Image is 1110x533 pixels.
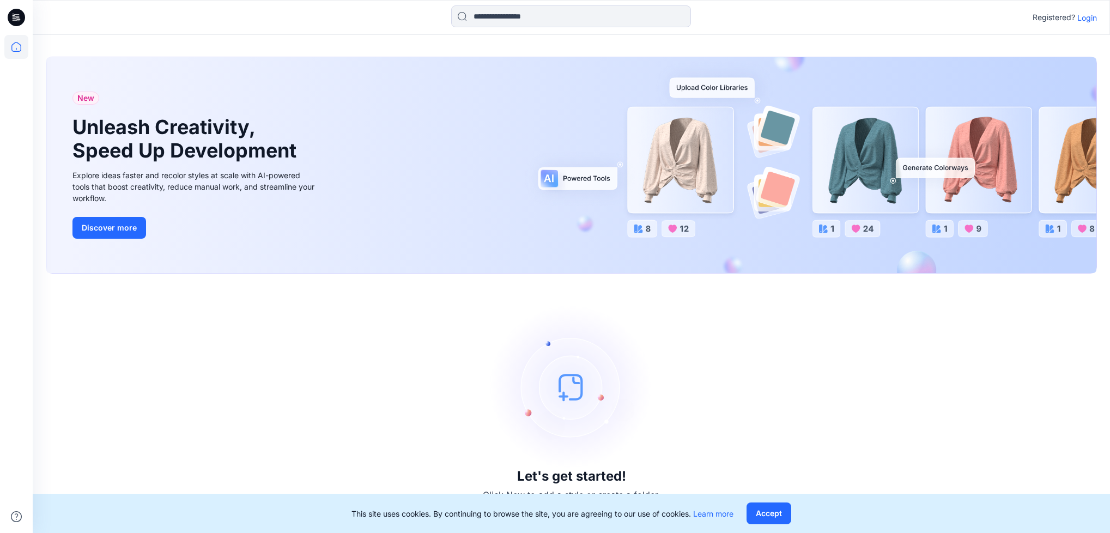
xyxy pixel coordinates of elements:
button: Accept [747,502,791,524]
h3: Let's get started! [517,469,626,484]
img: empty-state-image.svg [490,305,653,469]
a: Discover more [72,217,318,239]
div: Explore ideas faster and recolor styles at scale with AI-powered tools that boost creativity, red... [72,169,318,204]
p: Registered? [1033,11,1075,24]
p: This site uses cookies. By continuing to browse the site, you are agreeing to our use of cookies. [351,508,733,519]
h1: Unleash Creativity, Speed Up Development [72,116,301,162]
span: New [77,92,94,105]
p: Click New to add a style or create a folder. [483,488,660,501]
a: Learn more [693,509,733,518]
button: Discover more [72,217,146,239]
p: Login [1077,12,1097,23]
